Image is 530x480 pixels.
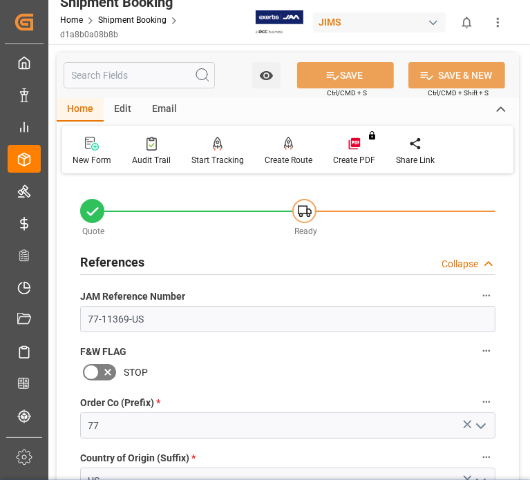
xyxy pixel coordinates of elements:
[396,154,435,166] div: Share Link
[80,289,185,304] span: JAM Reference Number
[477,448,495,466] button: Country of Origin (Suffix) *
[57,98,104,122] div: Home
[428,88,489,98] span: Ctrl/CMD + Shift + S
[327,88,367,98] span: Ctrl/CMD + S
[80,253,144,271] h2: References
[64,62,215,88] input: Search Fields
[294,227,317,236] span: Ready
[451,7,482,38] button: show 0 new notifications
[191,154,244,166] div: Start Tracking
[470,415,491,436] button: open menu
[297,62,394,88] button: SAVE
[83,227,105,236] span: Quote
[252,62,281,88] button: open menu
[482,7,513,38] button: show more
[256,10,303,35] img: Exertis%20JAM%20-%20Email%20Logo.jpg_1722504956.jpg
[98,15,167,25] a: Shipment Booking
[73,154,111,166] div: New Form
[80,451,196,465] span: Country of Origin (Suffix)
[313,12,446,32] div: JIMS
[60,15,83,25] a: Home
[124,365,148,380] span: STOP
[313,9,451,35] button: JIMS
[142,98,187,122] div: Email
[477,342,495,360] button: F&W FLAG
[477,393,495,411] button: Order Co (Prefix) *
[80,396,160,410] span: Order Co (Prefix)
[408,62,505,88] button: SAVE & NEW
[442,257,478,271] div: Collapse
[80,345,126,359] span: F&W FLAG
[265,154,312,166] div: Create Route
[477,287,495,305] button: JAM Reference Number
[104,98,142,122] div: Edit
[132,154,171,166] div: Audit Trail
